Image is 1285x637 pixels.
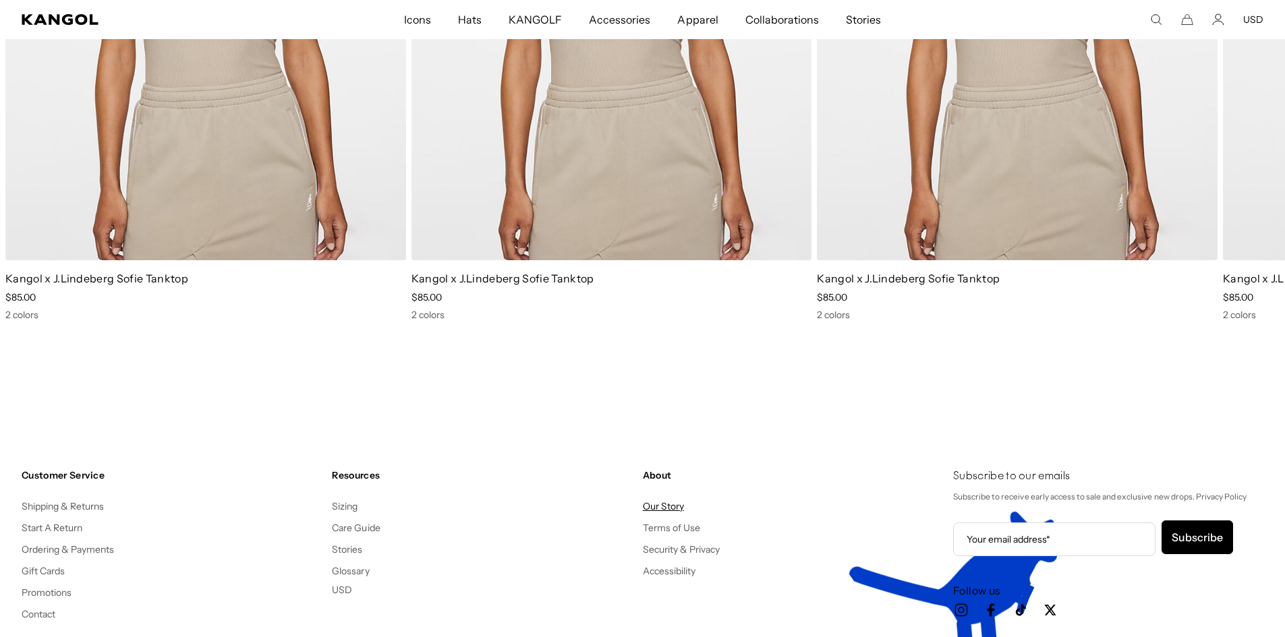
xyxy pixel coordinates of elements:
h4: About [643,469,942,481]
a: Account [1212,13,1224,26]
h4: Subscribe to our emails [953,469,1263,484]
a: Shipping & Returns [22,500,105,512]
span: $85.00 [817,291,847,303]
a: Accessibility [643,565,695,577]
a: Sizing [332,500,358,512]
a: Stories [332,543,362,555]
a: Kangol [22,14,267,25]
a: Start A Return [22,522,82,534]
a: Glossary [332,565,369,577]
a: Security & Privacy [643,543,720,555]
a: Kangol x J.Lindeberg Sofie Tanktop [817,272,1000,285]
button: Cart [1181,13,1193,26]
button: Subscribe [1162,520,1233,554]
a: Terms of Use [643,522,700,534]
h4: Resources [332,469,631,481]
p: Subscribe to receive early access to sale and exclusive new drops. Privacy Policy [953,489,1263,504]
div: 2 colors [817,309,1218,321]
a: Gift Cards [22,565,65,577]
a: Kangol x J.Lindeberg Sofie Tanktop [5,272,188,285]
h4: Customer Service [22,469,321,481]
a: Kangol x J.Lindeberg Sofie Tanktop [411,272,594,285]
a: Promotions [22,586,72,599]
div: 2 colors [411,309,812,321]
h3: Follow us [953,583,1263,598]
div: 2 colors [5,309,406,321]
span: $85.00 [1223,291,1253,303]
summary: Search here [1150,13,1162,26]
button: USD [1243,13,1263,26]
a: Contact [22,608,55,620]
a: Our Story [643,500,684,512]
span: $85.00 [411,291,442,303]
button: USD [332,584,352,596]
a: Ordering & Payments [22,543,115,555]
span: $85.00 [5,291,36,303]
a: Care Guide [332,522,380,534]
